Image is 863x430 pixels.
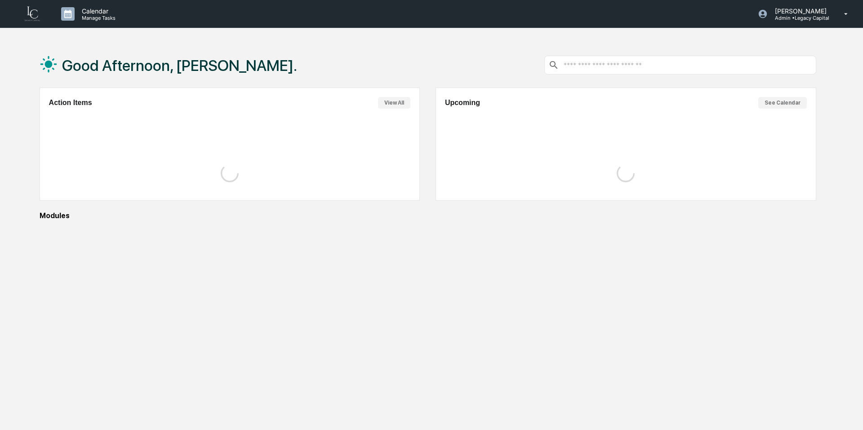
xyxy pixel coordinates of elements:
button: View All [378,97,410,109]
div: Modules [40,211,816,220]
h2: Action Items [49,99,92,107]
button: See Calendar [758,97,807,109]
p: [PERSON_NAME] [768,7,831,15]
h1: Good Afternoon, [PERSON_NAME]. [62,57,297,75]
p: Manage Tasks [75,15,120,21]
p: Calendar [75,7,120,15]
h2: Upcoming [445,99,480,107]
p: Admin • Legacy Capital [768,15,831,21]
img: logo [22,5,43,22]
